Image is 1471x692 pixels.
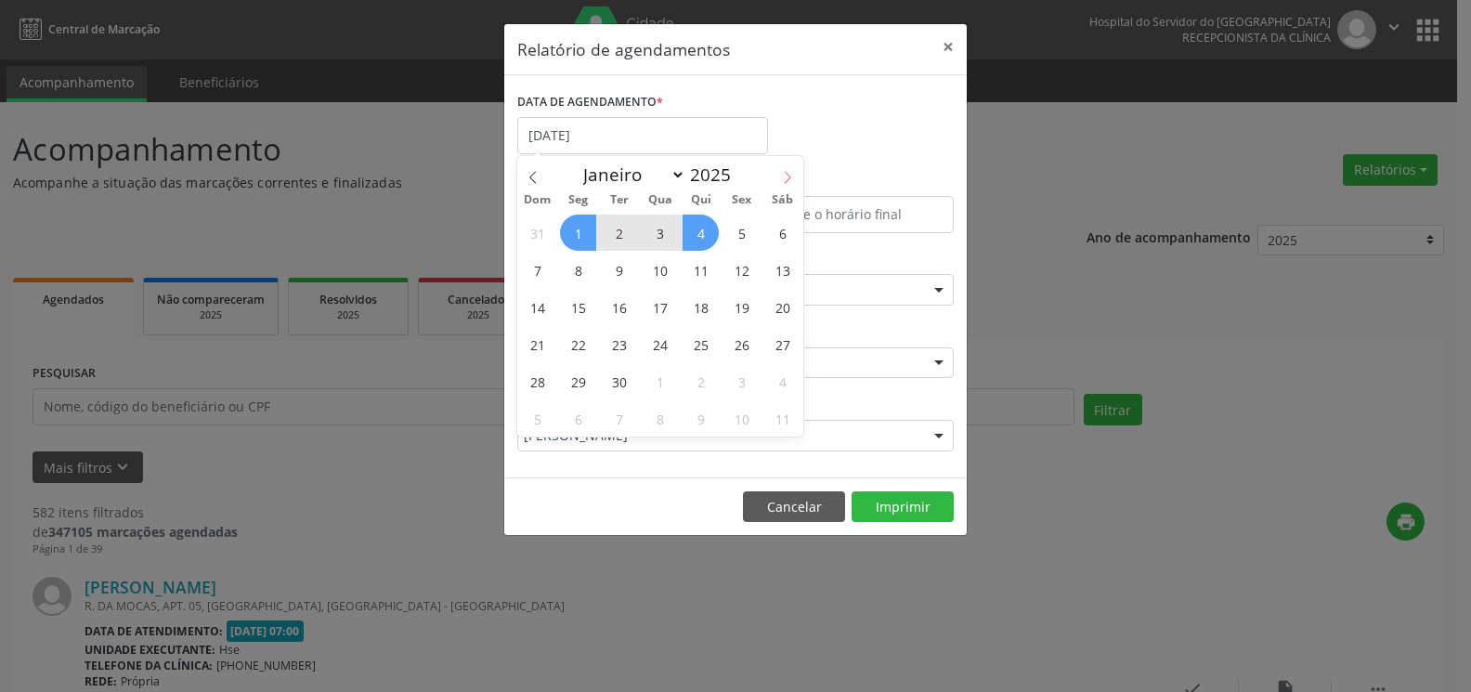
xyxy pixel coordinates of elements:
[723,400,760,437] span: Outubro 10, 2025
[723,363,760,399] span: Outubro 3, 2025
[764,326,801,362] span: Setembro 27, 2025
[642,326,678,362] span: Setembro 24, 2025
[683,215,719,251] span: Setembro 4, 2025
[764,363,801,399] span: Outubro 4, 2025
[764,289,801,325] span: Setembro 20, 2025
[723,326,760,362] span: Setembro 26, 2025
[740,167,954,196] label: ATÉ
[601,252,637,288] span: Setembro 9, 2025
[519,400,555,437] span: Outubro 5, 2025
[560,363,596,399] span: Setembro 29, 2025
[519,363,555,399] span: Setembro 28, 2025
[642,363,678,399] span: Outubro 1, 2025
[560,252,596,288] span: Setembro 8, 2025
[601,289,637,325] span: Setembro 16, 2025
[722,194,762,206] span: Sex
[681,194,722,206] span: Qui
[517,117,768,154] input: Selecione uma data ou intervalo
[642,215,678,251] span: Setembro 3, 2025
[642,400,678,437] span: Outubro 8, 2025
[519,326,555,362] span: Setembro 21, 2025
[740,196,954,233] input: Selecione o horário final
[683,289,719,325] span: Setembro 18, 2025
[930,24,967,70] button: Close
[764,252,801,288] span: Setembro 13, 2025
[519,215,555,251] span: Agosto 31, 2025
[683,326,719,362] span: Setembro 25, 2025
[762,194,803,206] span: Sáb
[601,215,637,251] span: Setembro 2, 2025
[640,194,681,206] span: Qua
[683,363,719,399] span: Outubro 2, 2025
[743,491,845,523] button: Cancelar
[723,252,760,288] span: Setembro 12, 2025
[560,289,596,325] span: Setembro 15, 2025
[558,194,599,206] span: Seg
[601,326,637,362] span: Setembro 23, 2025
[599,194,640,206] span: Ter
[574,162,685,188] select: Month
[517,88,663,117] label: DATA DE AGENDAMENTO
[683,252,719,288] span: Setembro 11, 2025
[519,252,555,288] span: Setembro 7, 2025
[560,326,596,362] span: Setembro 22, 2025
[852,491,954,523] button: Imprimir
[519,289,555,325] span: Setembro 14, 2025
[723,289,760,325] span: Setembro 19, 2025
[764,400,801,437] span: Outubro 11, 2025
[723,215,760,251] span: Setembro 5, 2025
[683,400,719,437] span: Outubro 9, 2025
[601,400,637,437] span: Outubro 7, 2025
[560,215,596,251] span: Setembro 1, 2025
[517,194,558,206] span: Dom
[560,400,596,437] span: Outubro 6, 2025
[642,252,678,288] span: Setembro 10, 2025
[601,363,637,399] span: Setembro 30, 2025
[685,163,747,187] input: Year
[517,37,730,61] h5: Relatório de agendamentos
[764,215,801,251] span: Setembro 6, 2025
[642,289,678,325] span: Setembro 17, 2025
